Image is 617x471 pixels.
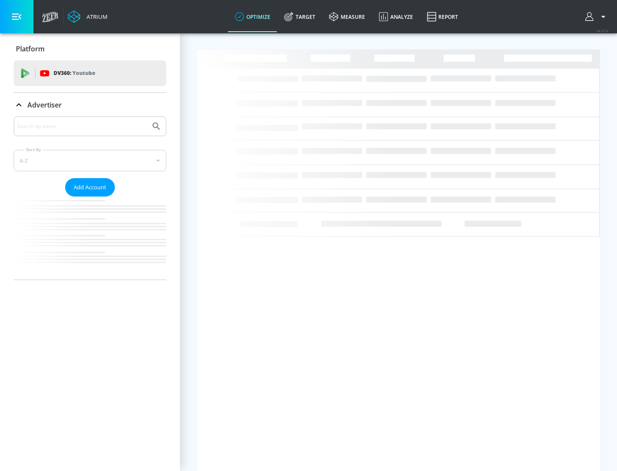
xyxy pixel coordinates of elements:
[83,13,108,21] div: Atrium
[14,60,166,86] div: DV360: Youtube
[17,121,147,132] input: Search by name
[228,1,277,32] a: optimize
[14,197,166,280] nav: list of Advertiser
[54,69,95,78] p: DV360:
[65,178,115,197] button: Add Account
[72,69,95,78] p: Youtube
[14,116,166,280] div: Advertiser
[68,10,108,23] a: Atrium
[24,147,43,152] label: Sort By
[74,182,106,192] span: Add Account
[322,1,372,32] a: measure
[27,100,62,110] p: Advertiser
[596,28,608,33] span: v 4.25.4
[420,1,465,32] a: Report
[14,93,166,117] div: Advertiser
[16,44,45,54] p: Platform
[14,37,166,61] div: Platform
[14,150,166,171] div: A-Z
[277,1,322,32] a: Target
[372,1,420,32] a: Analyze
